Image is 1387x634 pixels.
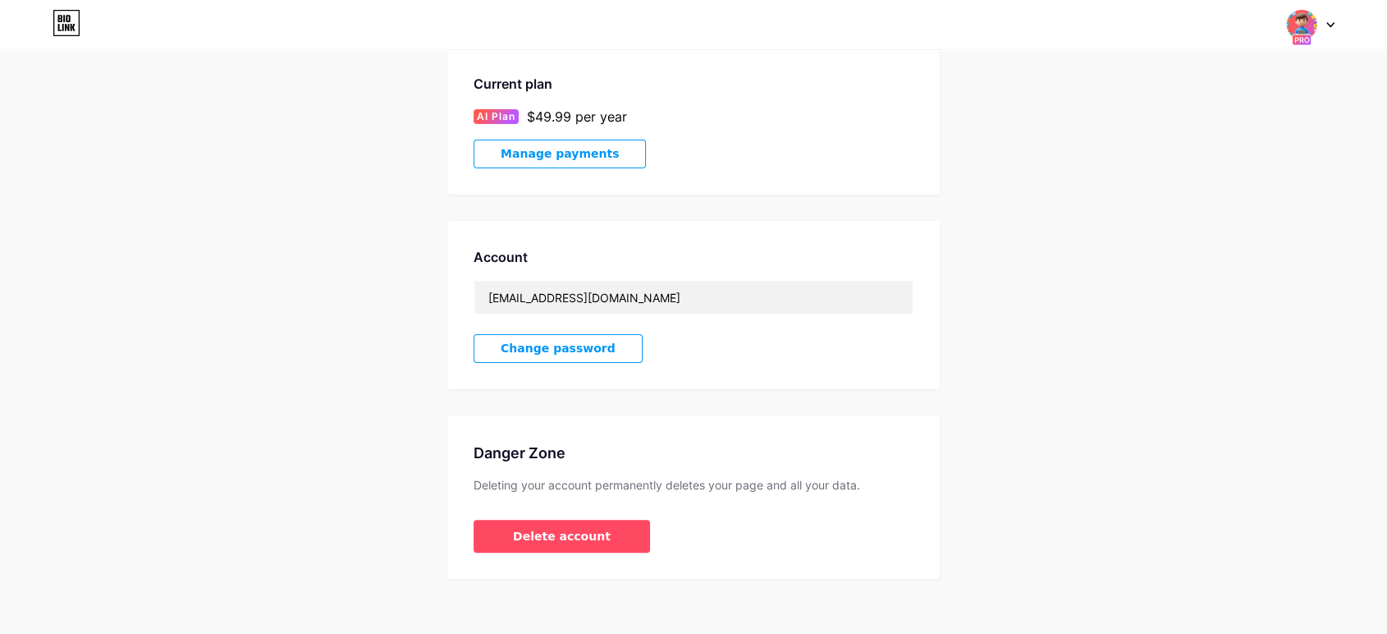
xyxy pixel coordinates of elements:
div: Current plan [474,74,913,94]
span: Delete account [513,528,611,545]
img: freeai [1286,9,1317,40]
button: Delete account [474,520,650,553]
input: Email [474,281,913,314]
button: Change password [474,334,643,363]
span: Change password [501,342,616,356]
div: Account [474,247,913,267]
span: Manage payments [501,147,619,161]
div: Danger Zone [474,442,913,464]
div: Deleting your account permanently deletes your page and all your data. [474,477,913,494]
span: AI Plan [477,109,515,124]
div: $49.99 per year [527,107,627,126]
button: Manage payments [474,140,646,168]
